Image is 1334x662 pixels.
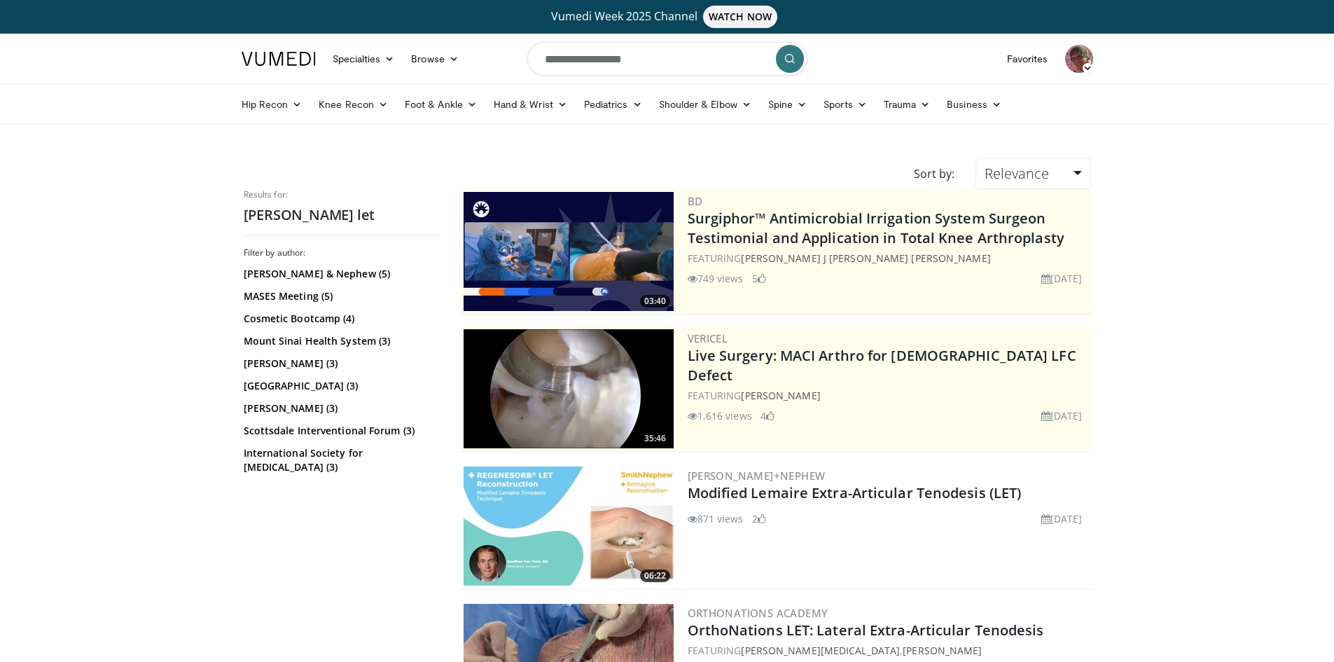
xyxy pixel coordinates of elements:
[244,334,436,348] a: Mount Sinai Health System (3)
[875,90,939,118] a: Trauma
[464,192,674,311] img: 70422da6-974a-44ac-bf9d-78c82a89d891.300x170_q85_crop-smart_upscale.jpg
[244,289,436,303] a: MASES Meeting (5)
[527,42,807,76] input: Search topics, interventions
[485,90,576,118] a: Hand & Wrist
[244,357,436,371] a: [PERSON_NAME] (3)
[651,90,760,118] a: Shoulder & Elbow
[903,158,965,189] div: Sort by:
[244,247,440,258] h3: Filter by author:
[396,90,485,118] a: Foot & Ankle
[464,467,674,586] a: 06:22
[464,192,674,311] a: 03:40
[999,45,1057,73] a: Favorites
[233,90,311,118] a: Hip Recon
[640,295,670,308] span: 03:40
[703,6,777,28] span: WATCH NOW
[464,329,674,448] img: eb023345-1e2d-4374-a840-ddbc99f8c97c.300x170_q85_crop-smart_upscale.jpg
[403,45,467,73] a: Browse
[688,511,744,526] li: 871 views
[242,52,316,66] img: VuMedi Logo
[815,90,875,118] a: Sports
[464,467,674,586] img: 1e138b51-965c-4db6-babc-cf5bcdccae65.300x170_q85_crop-smart_upscale.jpg
[985,164,1049,183] span: Relevance
[1065,45,1093,73] img: Avatar
[688,408,752,423] li: 1,616 views
[688,606,828,620] a: OrthoNations Academy
[244,379,436,393] a: [GEOGRAPHIC_DATA] (3)
[760,90,815,118] a: Spine
[640,570,670,582] span: 06:22
[688,346,1076,385] a: Live Surgery: MACI Arthro for [DEMOGRAPHIC_DATA] LFC Defect
[688,251,1088,266] div: FEATURING
[310,90,396,118] a: Knee Recon
[1041,408,1083,423] li: [DATE]
[688,388,1088,403] div: FEATURING
[741,251,990,265] a: [PERSON_NAME] J [PERSON_NAME] [PERSON_NAME]
[752,271,766,286] li: 5
[688,643,1088,658] div: FEATURING ,
[1041,511,1083,526] li: [DATE]
[464,329,674,448] a: 35:46
[688,194,703,208] a: BD
[688,331,728,345] a: Vericel
[741,389,820,402] a: [PERSON_NAME]
[244,6,1091,28] a: Vumedi Week 2025 ChannelWATCH NOW
[752,511,766,526] li: 2
[688,271,744,286] li: 749 views
[640,432,670,445] span: 35:46
[688,209,1064,247] a: Surgiphor™ Antimicrobial Irrigation System Surgeon Testimonial and Application in Total Knee Arth...
[576,90,651,118] a: Pediatrics
[1041,271,1083,286] li: [DATE]
[688,483,1022,502] a: Modified Lemaire Extra-Articular Tenodesis (LET)
[244,189,440,200] p: Results for:
[244,424,436,438] a: Scottsdale Interventional Forum (3)
[975,158,1090,189] a: Relevance
[688,469,826,483] a: [PERSON_NAME]+Nephew
[244,401,436,415] a: [PERSON_NAME] (3)
[938,90,1010,118] a: Business
[760,408,774,423] li: 4
[244,446,436,474] a: International Society for [MEDICAL_DATA] (3)
[903,644,982,657] a: [PERSON_NAME]
[244,312,436,326] a: Cosmetic Bootcamp (4)
[688,621,1044,640] a: OrthoNations LET: Lateral Extra-Articular Tenodesis
[741,644,900,657] a: [PERSON_NAME][MEDICAL_DATA]
[324,45,403,73] a: Specialties
[244,206,440,224] h2: [PERSON_NAME] let
[244,267,436,281] a: [PERSON_NAME] & Nephew (5)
